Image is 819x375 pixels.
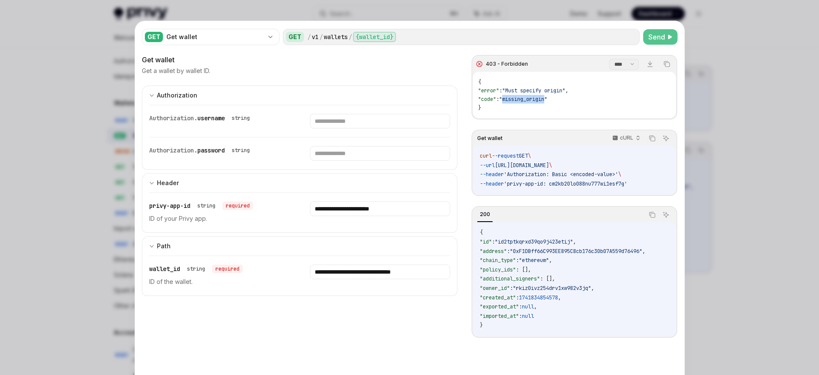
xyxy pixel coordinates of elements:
span: , [565,87,568,94]
span: "rkiz0ivz254drv1xw982v3jq" [513,285,591,292]
span: "id" [480,238,492,245]
span: , [573,238,576,245]
div: / [349,33,352,41]
span: : [507,248,510,255]
span: null [522,303,534,310]
button: Ask AI [660,209,672,220]
div: string [232,147,250,154]
button: Copy the contents from the code block [647,209,658,220]
span: , [591,285,594,292]
span: { [478,79,481,85]
span: "exported_at" [480,303,519,310]
div: 403 - Forbidden [486,61,528,67]
p: Get a wallet by wallet ID. [142,67,210,75]
span: \ [528,152,531,159]
span: \ [549,162,552,169]
div: wallet_id [149,265,243,273]
span: : [510,285,513,292]
span: curl [480,152,492,159]
div: string [197,202,215,209]
p: cURL [620,134,633,141]
button: Copy the contents from the code block [647,133,658,144]
button: expand input section [142,85,458,105]
p: ID of your Privy app. [149,213,289,224]
span: : [499,87,502,94]
span: { [480,229,483,236]
div: Authorization [157,90,197,101]
div: / [307,33,311,41]
span: : [496,96,499,103]
span: "imported_at" [480,313,519,320]
span: , [642,248,645,255]
div: Authorization.password [149,146,253,155]
button: Copy the contents from the code block [661,58,672,70]
span: "owner_id" [480,285,510,292]
span: "additional_signers" [480,275,540,282]
button: cURL [607,131,644,146]
span: 'privy-app-id: cm2kb20lo088nu777wi1esf7g' [504,180,627,187]
button: Send [643,29,678,45]
span: Authorization. [149,114,197,122]
span: "error" [478,87,499,94]
div: / [319,33,323,41]
div: Get wallet [142,55,458,65]
span: privy-app-id [149,202,190,210]
span: "chain_type" [480,257,516,264]
span: Authorization. [149,146,197,154]
span: : [492,238,495,245]
span: "code" [478,96,496,103]
span: --header [480,180,504,187]
span: null [522,313,534,320]
span: "missing_origin" [499,96,547,103]
span: , [549,257,552,264]
button: GETGet wallet [142,28,279,46]
span: "policy_ids" [480,266,516,273]
span: : [516,294,519,301]
p: ID of the wallet. [149,277,289,287]
span: --url [480,162,495,169]
div: Path [157,241,171,251]
div: v1 [312,33,319,41]
span: : [], [516,266,531,273]
span: , [534,303,537,310]
span: "Must specify origin" [502,87,565,94]
div: Authorization.username [149,114,253,122]
span: 1741834854578 [519,294,558,301]
div: required [212,265,243,273]
span: : [516,257,519,264]
div: string [187,265,205,272]
span: GET [519,152,528,159]
span: password [197,146,225,154]
div: GET [145,32,163,42]
span: "created_at" [480,294,516,301]
button: expand input section [142,236,458,256]
span: } [478,104,481,111]
span: "ethereum" [519,257,549,264]
div: required [222,201,253,210]
span: [URL][DOMAIN_NAME] [495,162,549,169]
div: privy-app-id [149,201,253,210]
span: \ [618,171,621,178]
span: Get wallet [477,135,503,142]
span: : [519,303,522,310]
span: Send [648,32,665,42]
span: , [558,294,561,301]
span: "address" [480,248,507,255]
span: : [519,313,522,320]
span: "0xF1DBff66C993EE895C8cb176c30b07A559d76496" [510,248,642,255]
span: wallet_id [149,265,180,273]
div: wallets [324,33,348,41]
div: GET [286,32,304,42]
span: "id2tptkqrxd39qo9j423etij" [495,238,573,245]
div: 200 [477,209,493,220]
div: Get wallet [166,33,264,41]
span: --request [492,152,519,159]
button: expand input section [142,173,458,192]
span: --header [480,171,504,178]
button: Ask AI [660,133,672,144]
span: 'Authorization: Basic <encoded-value>' [504,171,618,178]
span: } [480,322,483,329]
div: {wallet_id} [353,32,396,42]
div: Header [157,178,179,188]
span: username [197,114,225,122]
